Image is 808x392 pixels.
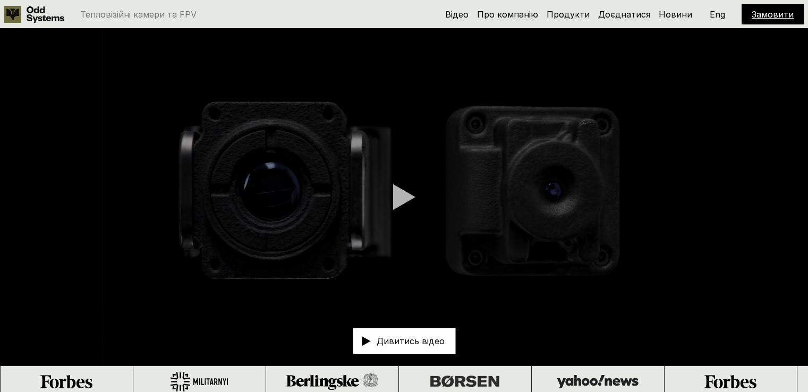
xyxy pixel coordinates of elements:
a: Новини [659,9,692,20]
p: Дивитись відео [377,337,445,345]
a: Доєднатися [598,9,650,20]
p: Тепловізійні камери та FPV [80,10,197,19]
a: Замовити [752,9,794,20]
a: Про компанію [477,9,538,20]
a: Відео [445,9,469,20]
p: Eng [710,10,725,19]
a: Продукти [547,9,590,20]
